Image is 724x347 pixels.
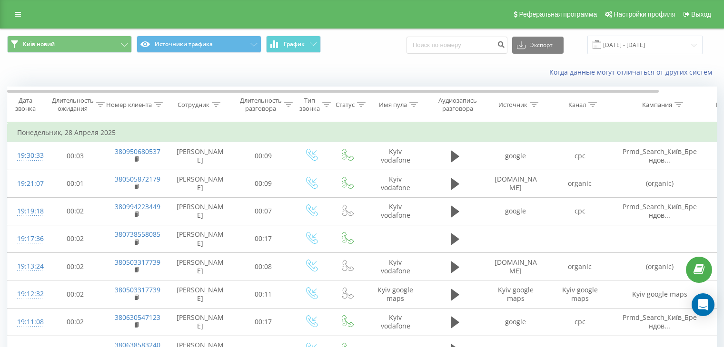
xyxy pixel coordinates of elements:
a: Когда данные могут отличаться от других систем [549,67,717,77]
div: Источник [498,101,527,109]
td: (organic) [612,170,707,197]
button: Экспорт [512,37,564,54]
td: [PERSON_NAME] [167,280,234,308]
td: Kyiv vodafone [365,253,426,280]
div: 19:12:32 [17,285,36,303]
td: [PERSON_NAME] [167,197,234,225]
td: google [484,197,548,225]
td: cpc [548,197,612,225]
a: 380630547123 [115,313,160,322]
a: 380994223449 [115,202,160,211]
span: Выход [691,10,711,18]
td: Kyiv google maps [612,280,707,308]
div: Канал [568,101,586,109]
td: 00:02 [46,253,105,280]
td: Kyiv google maps [365,280,426,308]
td: Kyiv google maps [484,280,548,308]
button: Київ новий [7,36,132,53]
span: Prmd_Search_Київ_Брендов... [623,313,697,330]
td: 00:02 [46,280,105,308]
span: Prmd_Search_Київ_Брендов... [623,202,697,220]
div: Аудиозапись разговора [435,96,481,113]
div: 19:21:07 [17,174,36,193]
td: Kyiv google maps [548,280,612,308]
td: cpc [548,142,612,170]
td: 00:08 [234,253,293,280]
td: organic [548,253,612,280]
td: [PERSON_NAME] [167,308,234,336]
a: 380505872179 [115,174,160,183]
td: (organic) [612,253,707,280]
a: 380738558085 [115,230,160,239]
span: График [284,41,305,48]
td: 00:11 [234,280,293,308]
span: Київ новий [23,40,55,48]
div: Длительность разговора [240,96,282,113]
span: Настройки профиля [614,10,675,18]
button: График [266,36,321,53]
td: google [484,142,548,170]
a: 380503317739 [115,285,160,294]
td: 00:17 [234,308,293,336]
div: Open Intercom Messenger [692,293,714,316]
div: Сотрудник [178,101,209,109]
td: 00:17 [234,225,293,252]
div: Тип звонка [299,96,320,113]
td: [DOMAIN_NAME] [484,170,548,197]
td: Kyiv vodafone [365,142,426,170]
div: Статус [336,101,355,109]
td: Kyiv vodafone [365,170,426,197]
td: [PERSON_NAME] [167,170,234,197]
td: [PERSON_NAME] [167,253,234,280]
div: Кампания [642,101,672,109]
a: 380950680537 [115,147,160,156]
span: Prmd_Search_Київ_Брендов... [623,147,697,164]
td: google [484,308,548,336]
button: Источники трафика [137,36,261,53]
td: [PERSON_NAME] [167,225,234,252]
td: 00:03 [46,142,105,170]
td: Kyiv vodafone [365,308,426,336]
div: 19:17:36 [17,230,36,248]
span: Реферальная программа [519,10,597,18]
div: 19:11:08 [17,313,36,331]
td: 00:07 [234,197,293,225]
td: 00:09 [234,142,293,170]
div: Номер клиента [106,101,152,109]
div: 19:30:33 [17,146,36,165]
td: 00:09 [234,170,293,197]
input: Поиск по номеру [407,37,507,54]
div: Дата звонка [8,96,43,113]
td: [DOMAIN_NAME] [484,253,548,280]
div: 19:13:24 [17,257,36,276]
td: [PERSON_NAME] [167,142,234,170]
td: Kyiv vodafone [365,197,426,225]
div: Имя пула [379,101,407,109]
a: 380503317739 [115,258,160,267]
td: organic [548,170,612,197]
td: 00:01 [46,170,105,197]
div: 19:19:18 [17,202,36,221]
div: Длительность ожидания [52,96,94,113]
td: 00:02 [46,308,105,336]
td: 00:02 [46,197,105,225]
td: 00:02 [46,225,105,252]
td: cpc [548,308,612,336]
